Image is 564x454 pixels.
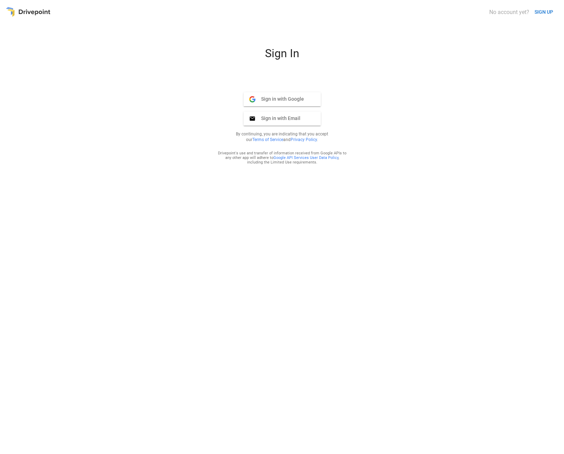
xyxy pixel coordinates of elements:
button: SIGN UP [532,6,556,19]
p: By continuing, you are indicating that you accept our and . [227,131,337,142]
span: Sign in with Email [256,115,300,121]
a: Terms of Service [252,137,283,142]
span: Sign in with Google [256,96,304,102]
div: No account yet? [489,9,529,15]
a: Privacy Policy [291,137,317,142]
a: Google API Services User Data Policy [273,155,338,160]
div: Sign In [198,47,366,66]
button: Sign in with Google [244,92,321,106]
button: Sign in with Email [244,112,321,126]
div: Drivepoint's use and transfer of information received from Google APIs to any other app will adhe... [218,151,347,165]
